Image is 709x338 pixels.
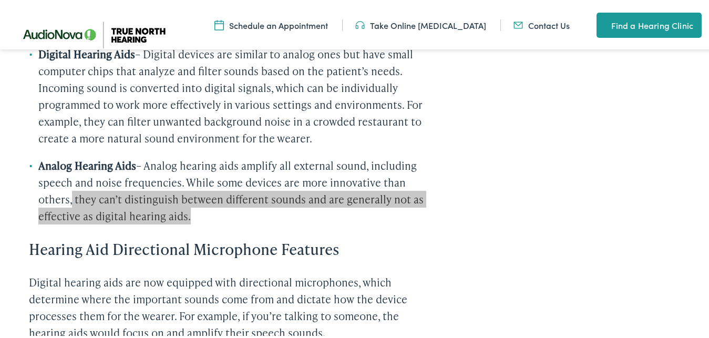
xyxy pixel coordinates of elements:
[597,17,606,29] img: utility icon
[597,11,702,36] a: Find a Hearing Clinic
[29,44,425,145] li: – Digital devices are similar to analog ones but have small computer chips that analyze and filte...
[513,17,523,29] img: Mail icon in color code ffb348, used for communication purposes
[29,238,425,256] h3: Hearing Aid Directional Microphone Features
[214,17,328,29] a: Schedule an Appointment
[38,156,136,171] strong: Analog Hearing Aids
[513,17,570,29] a: Contact Us
[355,17,365,29] img: Headphones icon in color code ffb348
[214,17,224,29] img: Icon symbolizing a calendar in color code ffb348
[355,17,486,29] a: Take Online [MEDICAL_DATA]
[29,155,425,222] li: – Analog hearing aids amplify all external sound, including speech and noise frequencies. While s...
